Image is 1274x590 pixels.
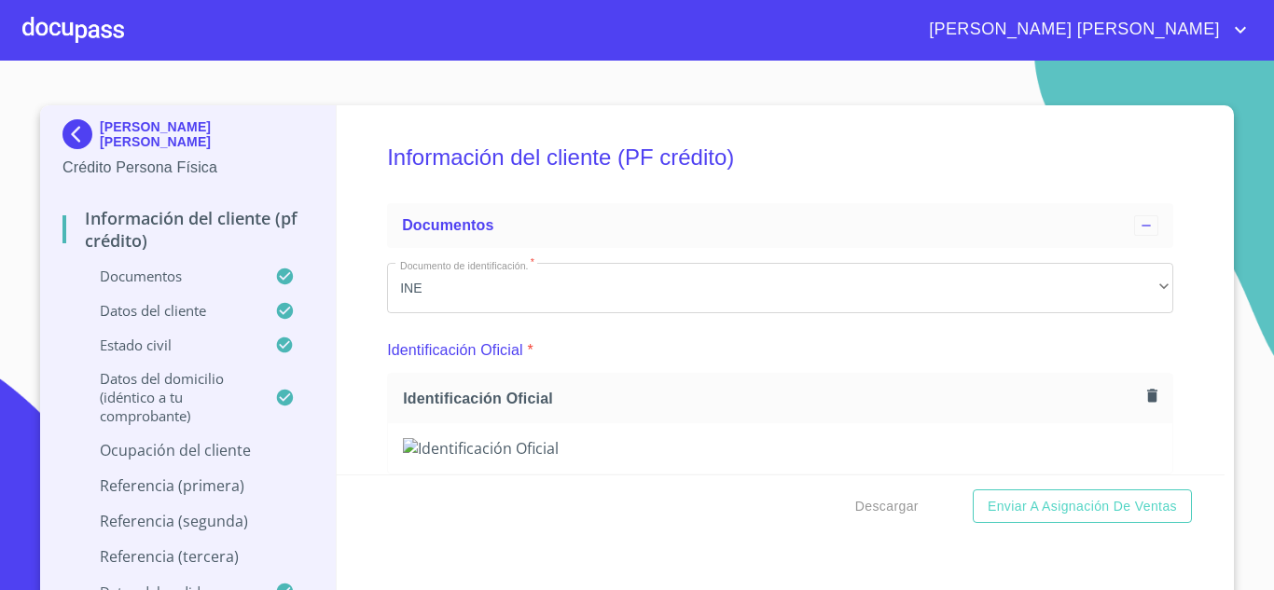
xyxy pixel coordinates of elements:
img: Docupass spot blue [62,119,100,149]
p: Referencia (tercera) [62,546,313,567]
span: Descargar [855,495,919,518]
h5: Información del cliente (PF crédito) [387,119,1173,196]
span: Documentos [402,217,493,233]
p: Referencia (segunda) [62,511,313,531]
p: Referencia (primera) [62,475,313,496]
p: Crédito Persona Física [62,157,313,179]
p: Estado Civil [62,336,275,354]
p: Identificación Oficial [387,339,523,362]
p: Datos del cliente [62,301,275,320]
span: Enviar a Asignación de Ventas [988,495,1177,518]
button: Descargar [848,489,926,524]
div: Documentos [387,203,1173,248]
p: Ocupación del Cliente [62,440,313,460]
button: account of current user [915,15,1252,45]
span: [PERSON_NAME] [PERSON_NAME] [915,15,1229,45]
div: INE [387,263,1173,313]
div: [PERSON_NAME] [PERSON_NAME] [62,119,313,157]
p: [PERSON_NAME] [PERSON_NAME] [100,119,313,149]
p: Información del cliente (PF crédito) [62,207,313,252]
button: Enviar a Asignación de Ventas [973,489,1192,524]
span: Identificación Oficial [403,389,1140,408]
p: Documentos [62,267,275,285]
p: Datos del domicilio (idéntico a tu comprobante) [62,369,275,425]
img: Identificación Oficial [403,438,1157,459]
